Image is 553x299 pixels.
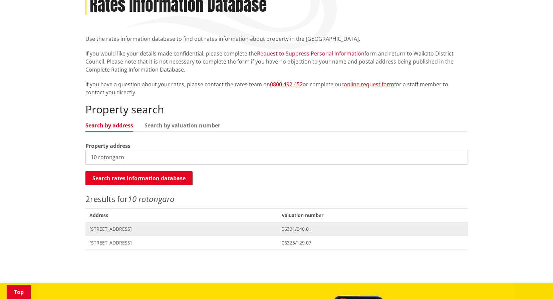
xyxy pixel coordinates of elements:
a: Search by valuation number [145,123,220,128]
span: [STREET_ADDRESS] [89,239,274,246]
span: 2 [85,193,90,204]
a: Request to Suppress Personal Information [257,50,364,57]
p: If you would like your details made confidential, please complete the form and return to Waikato ... [85,49,468,74]
span: 06323/129.07 [282,239,464,246]
a: 0800 492 452 [270,81,303,88]
span: 06331/040.01 [282,226,464,232]
label: Property address [85,142,130,150]
button: Search rates information database [85,171,193,185]
a: Top [7,285,31,299]
a: [STREET_ADDRESS] 06331/040.01 [85,222,468,236]
iframe: Messenger Launcher [522,271,546,295]
span: Address [85,208,278,222]
a: [STREET_ADDRESS] 06323/129.07 [85,236,468,250]
input: e.g. Duke Street NGARUAWAHIA [85,150,468,165]
a: Search by address [85,123,133,128]
em: 10 rotongaro [128,193,175,204]
span: [STREET_ADDRESS] [89,226,274,232]
span: Valuation number [278,208,468,222]
a: online request form [344,81,394,88]
p: results for [85,193,468,205]
p: If you have a question about your rates, please contact the rates team on or complete our for a s... [85,80,468,96]
h2: Property search [85,103,468,116]
p: Use the rates information database to find out rates information about property in the [GEOGRAPHI... [85,35,468,43]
